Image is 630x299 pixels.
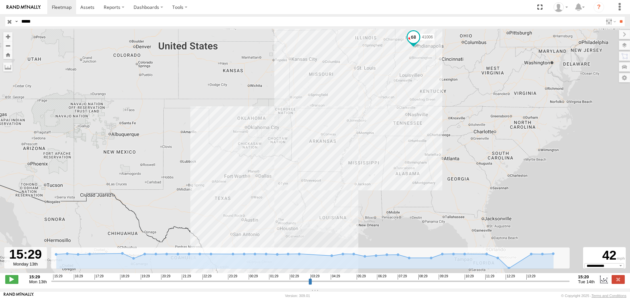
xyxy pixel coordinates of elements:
a: Visit our Website [4,292,34,299]
label: Close [612,275,625,284]
label: Search Query [14,17,19,26]
label: Map Settings [619,73,630,82]
button: Zoom out [3,41,12,50]
span: 09:29 [439,274,448,280]
span: 10:29 [465,274,474,280]
span: 07:29 [398,274,407,280]
span: 23:29 [228,274,237,280]
label: Measure [3,62,12,72]
span: 41006 [422,35,433,39]
span: 13:29 [526,274,535,280]
strong: 15:20 [578,274,595,279]
span: Mon 13th Oct 2025 [29,279,47,284]
span: 22:29 [202,274,212,280]
div: 42 [584,248,625,263]
span: 02:29 [290,274,299,280]
span: 21:29 [182,274,191,280]
i: ? [594,2,604,12]
label: Search Filter Options [603,17,617,26]
span: 01:29 [269,274,278,280]
span: Tue 14th Oct 2025 [578,279,595,284]
span: 11:29 [485,274,494,280]
span: 05:29 [357,274,366,280]
span: 03:29 [310,274,320,280]
span: 06:29 [377,274,386,280]
span: 08:29 [418,274,428,280]
strong: 15:29 [29,274,47,279]
a: Terms and Conditions [592,294,626,298]
span: 19:29 [141,274,150,280]
span: 17:29 [94,274,104,280]
span: 20:29 [161,274,170,280]
img: rand-logo.svg [7,5,41,10]
span: 12:29 [506,274,515,280]
label: Play/Stop [5,275,18,284]
span: 16:29 [74,274,83,280]
div: Version: 309.01 [285,294,310,298]
span: 18:29 [120,274,129,280]
span: 04:29 [331,274,340,280]
span: 00:29 [249,274,258,280]
div: © Copyright 2025 - [561,294,626,298]
span: 15:29 [53,274,62,280]
button: Zoom Home [3,50,12,59]
div: Caseta Laredo TX [551,2,570,12]
button: Zoom in [3,32,12,41]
